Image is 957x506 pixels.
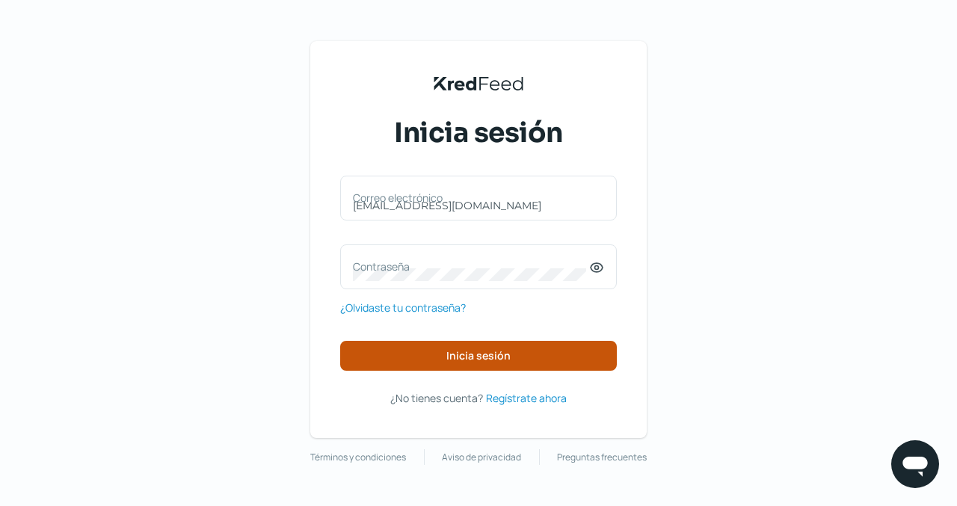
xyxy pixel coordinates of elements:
span: Inicia sesión [394,114,563,152]
a: Regístrate ahora [486,389,567,407]
img: chatIcon [900,449,930,479]
a: Preguntas frecuentes [557,449,647,466]
label: Contraseña [353,259,589,274]
a: ¿Olvidaste tu contraseña? [340,298,466,317]
span: ¿No tienes cuenta? [390,391,483,405]
button: Inicia sesión [340,341,617,371]
a: Términos y condiciones [310,449,406,466]
a: Aviso de privacidad [442,449,521,466]
span: Inicia sesión [446,351,511,361]
label: Correo electrónico [353,191,589,205]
